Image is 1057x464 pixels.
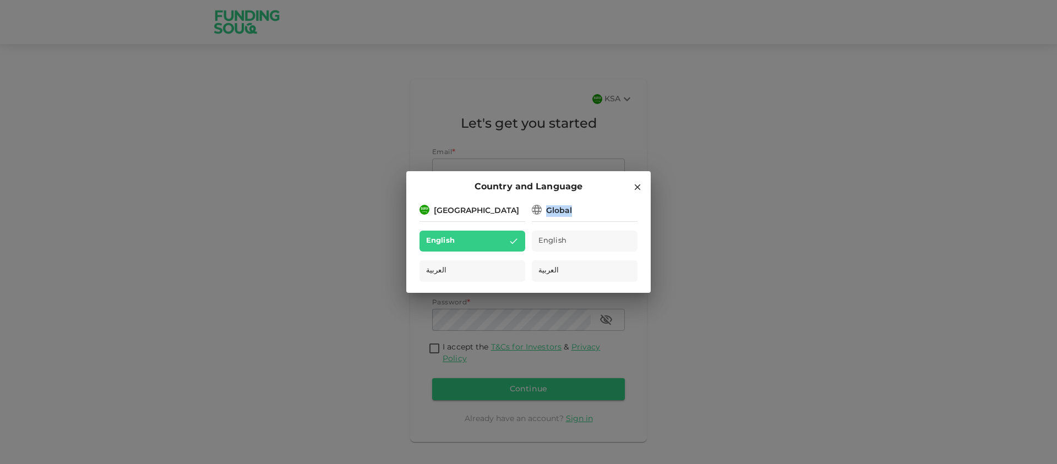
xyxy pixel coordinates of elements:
[434,205,519,217] div: [GEOGRAPHIC_DATA]
[426,265,446,277] span: العربية
[419,205,429,215] img: flag-sa.b9a346574cdc8950dd34b50780441f57.svg
[538,265,559,277] span: العربية
[538,235,566,248] span: English
[546,205,572,217] div: Global
[475,180,582,194] span: Country and Language
[426,235,455,248] span: English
